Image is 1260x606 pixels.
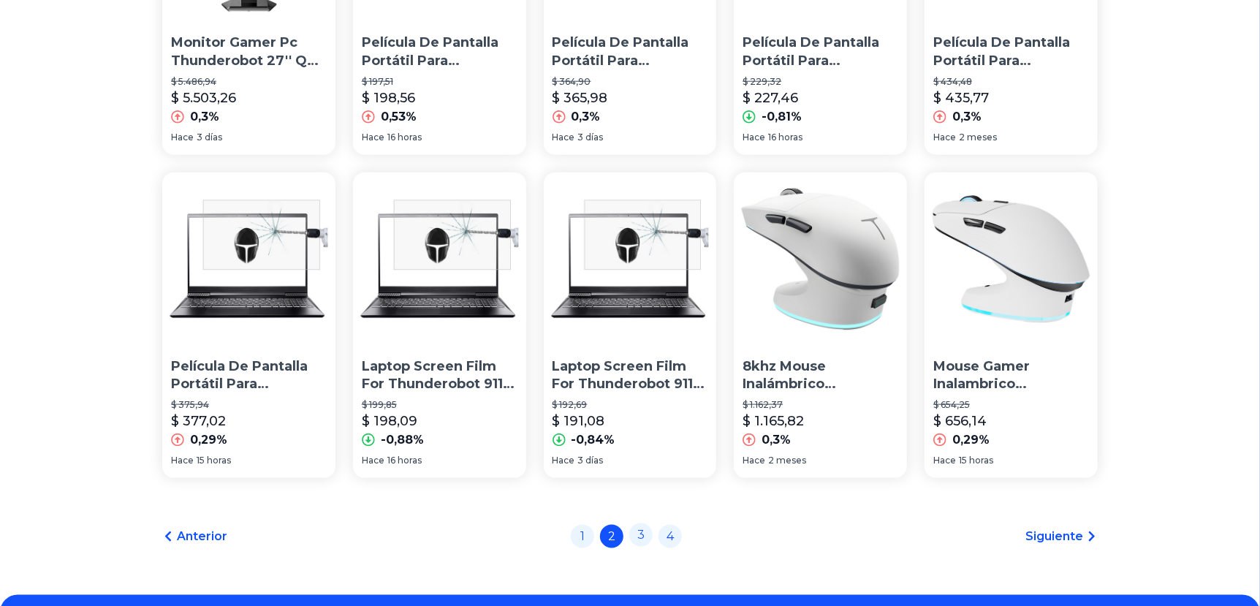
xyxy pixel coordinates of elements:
span: 3 días [578,455,604,466]
p: $ 654,25 [933,399,1089,411]
span: 3 días [197,132,222,143]
a: Mouse Gamer Inalambrico Thunderobot Ml7 Blanco Paw3311 Recargable 1000hz 12000dpi Rgb Con Soporte... [925,173,1098,478]
span: 15 horas [197,455,231,466]
p: $ 377,02 [171,411,226,431]
a: Laptop Screen Film For Thunderobot 911 Air 15.6 InchLaptop Screen Film For Thunderobot 911 Air 15... [353,173,526,478]
span: Hace [553,132,575,143]
span: Hace [933,455,956,466]
img: Película De Pantalla Portátil Para Thunderobot 911 Air De 15 [162,173,335,346]
span: 16 horas [768,132,802,143]
p: 0,29% [190,431,227,449]
p: 0,3% [572,108,601,126]
img: Mouse Gamer Inalambrico Thunderobot Ml7 Blanco Paw3311 Recargable 1000hz 12000dpi Rgb Con Soporte... [925,173,1098,346]
p: $ 198,09 [362,411,417,431]
p: 0,29% [952,431,990,449]
p: Monitor Gamer Pc Thunderobot 27'' Qhd 240hz 1ms Ajustable [171,34,327,70]
a: Siguiente [1025,528,1098,545]
p: Laptop Screen Film For Thunderobot 911 Air 15.6 Inch [553,357,708,394]
a: 1 [571,525,594,548]
p: 0,3% [190,108,219,126]
a: 3 [629,523,653,547]
span: 15 horas [959,455,993,466]
p: $ 365,98 [553,88,608,108]
span: 16 horas [387,132,422,143]
span: 3 días [578,132,604,143]
span: Hace [743,132,765,143]
span: Hace [171,455,194,466]
p: -0,88% [381,431,424,449]
p: Película De Pantalla Portátil Para Thunderobot 911 Air De 15 [362,34,517,70]
p: $ 229,32 [743,76,898,88]
p: $ 434,48 [933,76,1089,88]
p: Película De Pantalla Portátil Para Thunderobot 911 Air De 15 [933,34,1089,70]
p: 0,53% [381,108,417,126]
p: $ 5.503,26 [171,88,236,108]
p: Película De Pantalla Portátil Para Thunderobot 911 Air De 15 [743,34,898,70]
p: $ 1.165,82 [743,411,804,431]
span: 2 meses [768,455,806,466]
p: $ 198,56 [362,88,415,108]
p: $ 191,08 [553,411,605,431]
p: $ 435,77 [933,88,989,108]
p: Laptop Screen Film For Thunderobot 911 Air 15.6 Inch [362,357,517,394]
img: 8khz Mouse Inalámbrico Recargable Gamer Thunderobot Ml903 Mini Dpi30000 Paw 3950pro Ergonomico Bl... [734,173,907,346]
p: 0,3% [952,108,982,126]
p: $ 364,90 [553,76,708,88]
p: $ 1.162,37 [743,399,898,411]
a: 4 [659,525,682,548]
p: $ 375,94 [171,399,327,411]
p: $ 199,85 [362,399,517,411]
p: Película De Pantalla Portátil Para Thunderobot 911 Air De 15 [553,34,708,70]
span: Hace [362,455,384,466]
a: Película De Pantalla Portátil Para Thunderobot 911 Air De 15Película De Pantalla Portátil Para Th... [162,173,335,478]
img: Laptop Screen Film For Thunderobot 911 Air 15.6 Inch [544,173,717,346]
p: $ 227,46 [743,88,798,108]
p: $ 197,51 [362,76,517,88]
span: Siguiente [1025,528,1083,545]
a: 8khz Mouse Inalámbrico Recargable Gamer Thunderobot Ml903 Mini Dpi30000 Paw 3950pro Ergonomico Bl... [734,173,907,478]
a: Laptop Screen Film For Thunderobot 911 Air 15.6 InchLaptop Screen Film For Thunderobot 911 Air 15... [544,173,717,478]
span: Hace [171,132,194,143]
p: $ 192,69 [553,399,708,411]
span: 16 horas [387,455,422,466]
p: -0,84% [572,431,615,449]
p: Mouse Gamer Inalambrico Thunderobot Ml7 [PERSON_NAME] Paw3311 Recargable 1000hz 12000dpi Rgb Con ... [933,357,1089,394]
p: 0,3% [762,431,791,449]
span: Hace [743,455,765,466]
img: Laptop Screen Film For Thunderobot 911 Air 15.6 Inch [353,173,526,346]
p: $ 656,14 [933,411,987,431]
a: Anterior [162,528,227,545]
span: 2 meses [959,132,997,143]
p: Película De Pantalla Portátil Para Thunderobot 911 Air De 15 [171,357,327,394]
span: Hace [933,132,956,143]
span: Anterior [177,528,227,545]
span: Hace [553,455,575,466]
span: Hace [362,132,384,143]
p: 8khz Mouse Inalámbrico Recargable Gamer Thunderobot Ml903 Mini Dpi30000 Paw 3950pro Ergonomico Bl... [743,357,898,394]
p: -0,81% [762,108,802,126]
p: $ 5.486,94 [171,76,327,88]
